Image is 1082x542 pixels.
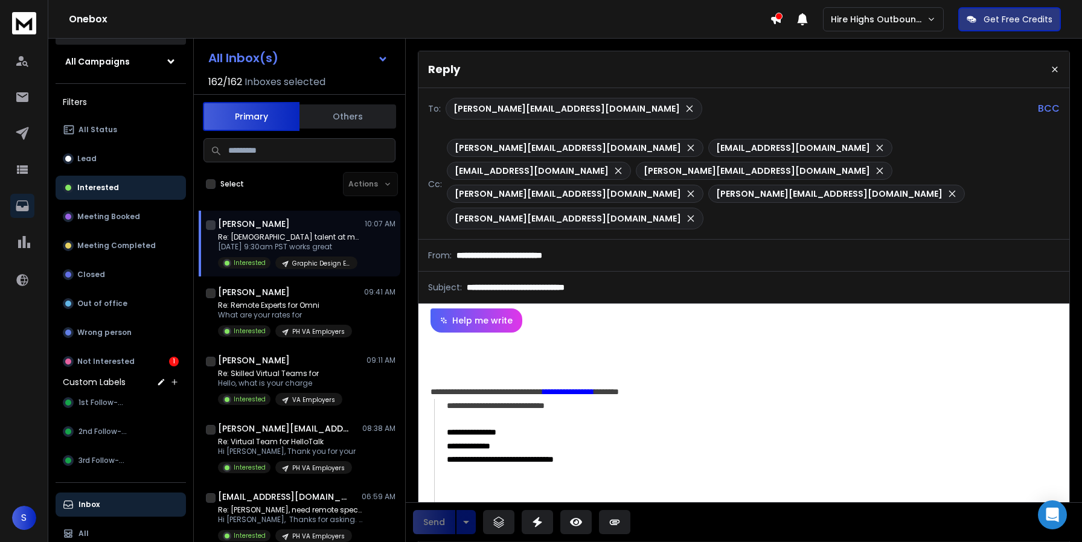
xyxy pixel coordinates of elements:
span: 162 / 162 [208,75,242,89]
p: To: [428,103,441,115]
p: Not Interested [77,357,135,366]
p: BCC [1038,101,1060,116]
p: What are your rates for [218,310,352,320]
p: [PERSON_NAME][EMAIL_ADDRESS][DOMAIN_NAME] [453,103,680,115]
h1: [PERSON_NAME] [218,218,290,230]
span: 3rd Follow-up [78,456,129,465]
p: Hello, what is your charge [218,378,342,388]
p: From: [428,249,452,261]
button: 3rd Follow-up [56,448,186,473]
button: 1st Follow-up [56,391,186,415]
p: [PERSON_NAME][EMAIL_ADDRESS][DOMAIN_NAME] [716,188,943,200]
p: All Status [78,125,117,135]
h3: Inboxes selected [245,75,325,89]
p: [DATE] 9:30am PST works great [218,242,363,252]
span: 2nd Follow-up [78,427,130,436]
p: Re: Remote Experts for Omni [218,301,352,310]
button: Inbox [56,493,186,517]
p: Cc: [428,178,442,190]
p: Interested [234,531,266,540]
span: 1st Follow-up [78,398,127,407]
p: Re: [PERSON_NAME], need remote specialists? [218,505,363,515]
h1: All Campaigns [65,56,130,68]
button: Others [299,103,396,130]
p: Re: [DEMOGRAPHIC_DATA] talent at mobilads? [218,232,363,242]
p: Subject: [428,281,462,293]
p: Reply [428,61,460,78]
p: PH VA Employers [292,464,345,473]
p: All [78,529,89,538]
button: 2nd Follow-up [56,419,186,444]
button: Meeting Completed [56,234,186,258]
p: VA Employers [292,395,335,404]
p: [PERSON_NAME][EMAIL_ADDRESS][DOMAIN_NAME] [644,165,870,177]
div: Open Intercom Messenger [1038,500,1067,529]
p: Meeting Completed [77,241,156,250]
img: logo [12,12,36,34]
button: Meeting Booked [56,205,186,229]
h1: [EMAIL_ADDRESS][DOMAIN_NAME] [218,491,351,503]
h1: Onebox [69,12,770,27]
p: Hi [PERSON_NAME], Thank you for your [218,447,356,456]
button: All Inbox(s) [199,46,398,70]
p: [EMAIL_ADDRESS][DOMAIN_NAME] [716,142,870,154]
button: All Status [56,118,186,142]
p: 09:41 AM [364,287,395,297]
button: All Campaigns [56,49,186,74]
p: Hi [PERSON_NAME], Thanks for asking. Our [218,515,363,524]
p: Re: Virtual Team for HelloTalk [218,437,356,447]
p: Interested [234,327,266,336]
button: Wrong person [56,320,186,345]
h1: [PERSON_NAME] [218,354,290,366]
h1: [PERSON_NAME] [218,286,290,298]
button: S [12,506,36,530]
button: Get Free Credits [958,7,1061,31]
p: Interested [77,183,119,193]
h3: Filters [56,94,186,110]
p: [EMAIL_ADDRESS][DOMAIN_NAME] [455,165,609,177]
p: Interested [234,395,266,404]
p: Get Free Credits [984,13,1052,25]
p: 09:11 AM [367,355,395,365]
button: Out of office [56,292,186,316]
p: 10:07 AM [365,219,395,229]
p: [PERSON_NAME][EMAIL_ADDRESS][DOMAIN_NAME] [455,142,681,154]
button: Not Interested1 [56,349,186,374]
p: Re: Skilled Virtual Teams for [218,369,342,378]
p: PH VA Employers [292,532,345,541]
p: 08:38 AM [362,424,395,433]
p: Interested [234,463,266,472]
p: Interested [234,258,266,267]
p: [PERSON_NAME][EMAIL_ADDRESS][DOMAIN_NAME] [455,188,681,200]
p: 06:59 AM [362,492,395,502]
label: Select [220,179,244,189]
h1: [PERSON_NAME][EMAIL_ADDRESS][DOMAIN_NAME] +1 [218,422,351,435]
p: Hire Highs Outbound Engine [831,13,927,25]
button: Help me write [431,308,522,333]
div: 1 [169,357,179,366]
p: [PERSON_NAME][EMAIL_ADDRESS][DOMAIN_NAME] [455,212,681,225]
button: Lead [56,147,186,171]
p: Graphic Design Employers [292,259,350,268]
p: Inbox [78,500,100,509]
p: Wrong person [77,328,132,337]
p: Closed [77,270,105,279]
button: Closed [56,263,186,287]
button: Primary [203,102,299,131]
p: PH VA Employers [292,327,345,336]
h3: Custom Labels [63,376,126,388]
h1: All Inbox(s) [208,52,278,64]
button: Interested [56,176,186,200]
p: Out of office [77,299,127,308]
p: Meeting Booked [77,212,140,222]
p: Lead [77,154,97,164]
